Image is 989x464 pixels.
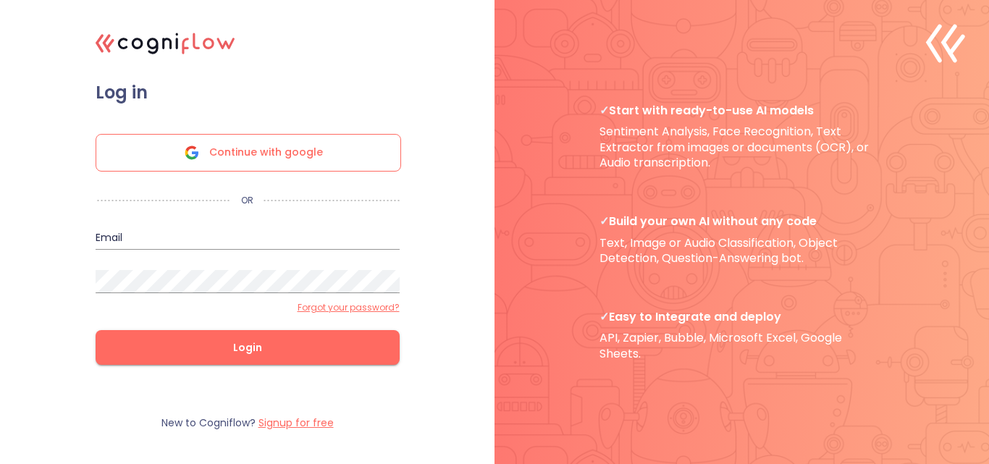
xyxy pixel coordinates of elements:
[599,309,884,361] p: API, Zapier, Bubble, Microsoft Excel, Google Sheets.
[599,103,884,118] span: Start with ready-to-use AI models
[599,308,609,325] b: ✓
[599,214,884,266] p: Text, Image or Audio Classification, Object Detection, Question-Answering bot.
[298,302,400,313] label: Forgot your password?
[599,102,609,119] b: ✓
[258,416,334,430] label: Signup for free
[96,82,400,104] span: Log in
[96,330,400,365] button: Login
[599,213,609,229] b: ✓
[96,134,401,172] div: Continue with google
[161,416,334,430] p: New to Cogniflow?
[599,214,884,229] span: Build your own AI without any code
[599,309,884,324] span: Easy to Integrate and deploy
[119,339,376,357] span: Login
[209,135,323,171] span: Continue with google
[599,103,884,170] p: Sentiment Analysis, Face Recognition, Text Extractor from images or documents (OCR), or Audio tra...
[231,195,264,206] p: OR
